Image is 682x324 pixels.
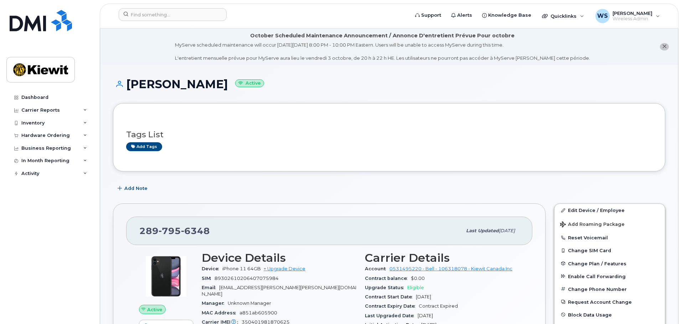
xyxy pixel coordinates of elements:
span: [EMAIL_ADDRESS][PERSON_NAME][PERSON_NAME][DOMAIN_NAME] [202,285,356,297]
button: Change Plan / Features [554,257,665,270]
span: Change Plan / Features [568,261,626,266]
span: iPhone 11 64GB [222,266,261,271]
span: Email [202,285,219,290]
button: Add Note [113,182,154,195]
span: $0.00 [411,276,425,281]
a: Edit Device / Employee [554,204,665,217]
button: Reset Voicemail [554,231,665,244]
span: Add Note [124,185,148,192]
small: Active [235,79,264,87]
a: + Upgrade Device [264,266,305,271]
a: 0531495220 - Bell - 106318078 - Kiewit Canada Inc [389,266,512,271]
button: Change SIM Card [554,244,665,257]
h3: Carrier Details [365,251,520,264]
span: 289 [139,225,210,236]
span: Contract balance [365,276,411,281]
span: Manager [202,301,228,306]
span: Last Upgraded Date [365,313,418,318]
h1: [PERSON_NAME] [113,78,665,90]
span: Account [365,266,389,271]
span: SIM [202,276,215,281]
span: 89302610206407075984 [215,276,279,281]
button: close notification [660,43,669,51]
button: Request Account Change [554,296,665,308]
iframe: Messenger Launcher [651,293,677,319]
span: Unknown Manager [228,301,271,306]
span: 6348 [181,225,210,236]
span: Active [147,306,162,313]
span: Upgrade Status [365,285,407,290]
h3: Device Details [202,251,356,264]
div: October Scheduled Maintenance Announcement / Annonce D'entretient Prévue Pour octobre [250,32,515,39]
span: Device [202,266,222,271]
span: [DATE] [416,294,431,299]
span: a851ab605900 [239,310,277,315]
span: Contract Expiry Date [365,303,419,309]
img: iPhone_11.jpg [145,255,187,298]
span: Contract Start Date [365,294,416,299]
span: 795 [159,225,181,236]
button: Enable Call Forwarding [554,270,665,283]
button: Block Data Usage [554,308,665,321]
span: Contract Expired [419,303,458,309]
div: MyServe scheduled maintenance will occur [DATE][DATE] 8:00 PM - 10:00 PM Eastern. Users will be u... [175,42,590,62]
span: Enable Call Forwarding [568,273,626,279]
h3: Tags List [126,130,652,139]
span: [DATE] [499,228,515,233]
button: Change Phone Number [554,283,665,296]
button: Add Roaming Package [554,217,665,231]
span: Add Roaming Package [560,222,625,228]
a: Add tags [126,142,162,151]
span: [DATE] [418,313,433,318]
span: Eligible [407,285,424,290]
span: MAC Address [202,310,239,315]
span: Last updated [466,228,499,233]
